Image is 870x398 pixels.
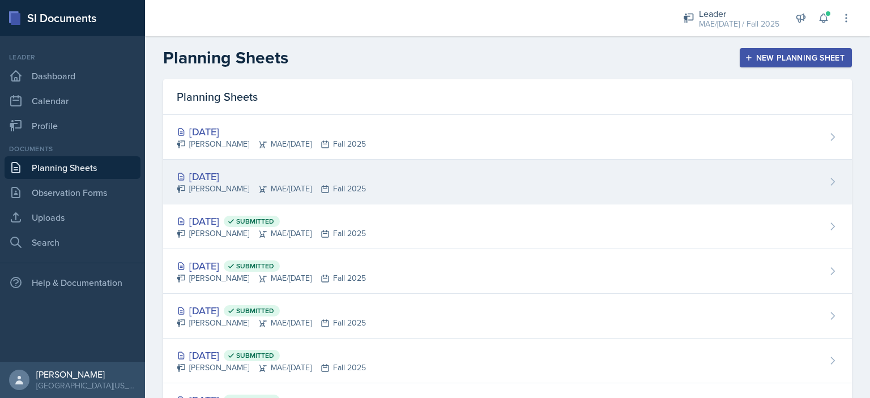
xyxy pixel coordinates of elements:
a: [DATE] Submitted [PERSON_NAME]MAE/[DATE]Fall 2025 [163,249,852,294]
a: Uploads [5,206,140,229]
div: [DATE] [177,258,366,273]
div: MAE/[DATE] / Fall 2025 [699,18,779,30]
div: [DATE] [177,124,366,139]
a: [DATE] Submitted [PERSON_NAME]MAE/[DATE]Fall 2025 [163,204,852,249]
a: [DATE] [PERSON_NAME]MAE/[DATE]Fall 2025 [163,160,852,204]
h2: Planning Sheets [163,48,288,68]
a: [DATE] [PERSON_NAME]MAE/[DATE]Fall 2025 [163,115,852,160]
div: Planning Sheets [163,79,852,115]
div: [PERSON_NAME] MAE/[DATE] Fall 2025 [177,272,366,284]
div: Documents [5,144,140,154]
div: [PERSON_NAME] MAE/[DATE] Fall 2025 [177,317,366,329]
div: [DATE] [177,348,366,363]
div: [DATE] [177,213,366,229]
div: [GEOGRAPHIC_DATA][US_STATE] in [GEOGRAPHIC_DATA] [36,380,136,391]
a: Planning Sheets [5,156,140,179]
span: Submitted [236,217,274,226]
a: Search [5,231,140,254]
div: Help & Documentation [5,271,140,294]
div: New Planning Sheet [747,53,845,62]
span: Submitted [236,351,274,360]
div: [PERSON_NAME] MAE/[DATE] Fall 2025 [177,362,366,374]
button: New Planning Sheet [740,48,852,67]
a: Profile [5,114,140,137]
div: [PERSON_NAME] MAE/[DATE] Fall 2025 [177,138,366,150]
span: Submitted [236,262,274,271]
div: Leader [5,52,140,62]
a: Dashboard [5,65,140,87]
a: Observation Forms [5,181,140,204]
div: [PERSON_NAME] MAE/[DATE] Fall 2025 [177,183,366,195]
div: [DATE] [177,169,366,184]
div: [PERSON_NAME] [36,369,136,380]
span: Submitted [236,306,274,315]
div: Leader [699,7,779,20]
a: [DATE] Submitted [PERSON_NAME]MAE/[DATE]Fall 2025 [163,339,852,383]
a: Calendar [5,89,140,112]
div: [DATE] [177,303,366,318]
div: [PERSON_NAME] MAE/[DATE] Fall 2025 [177,228,366,239]
a: [DATE] Submitted [PERSON_NAME]MAE/[DATE]Fall 2025 [163,294,852,339]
